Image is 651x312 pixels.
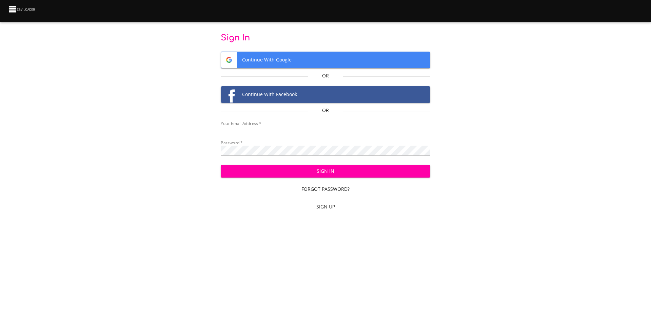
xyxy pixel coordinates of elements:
p: Or [308,72,343,79]
a: Forgot Password? [221,183,431,196]
span: Continue With Google [221,52,430,68]
label: Your Email Address [221,122,261,126]
label: Password [221,141,243,145]
button: Google logoContinue With Google [221,52,431,68]
span: Forgot Password? [223,185,428,194]
button: Facebook logoContinue With Facebook [221,86,431,103]
button: Sign In [221,165,431,178]
img: CSV Loader [8,4,37,14]
p: Or [308,107,343,114]
span: Sign Up [223,203,428,211]
a: Sign Up [221,201,431,213]
span: Continue With Facebook [221,87,430,103]
p: Sign In [221,33,431,43]
img: Google logo [221,52,237,68]
img: Facebook logo [221,87,237,103]
span: Sign In [226,167,425,176]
